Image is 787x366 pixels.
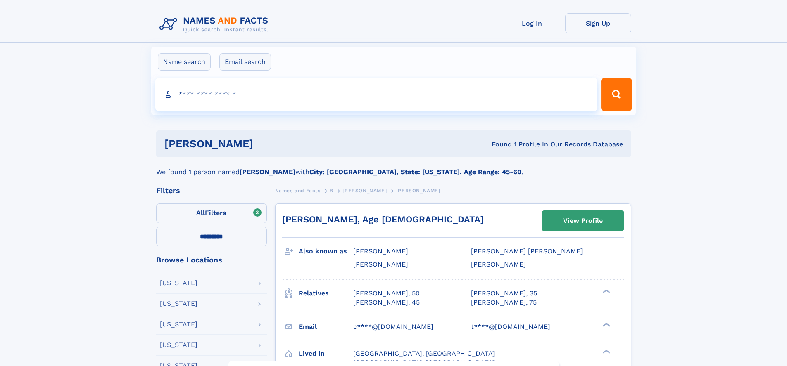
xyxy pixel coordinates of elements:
[330,188,333,194] span: B
[155,78,598,111] input: search input
[353,349,495,357] span: [GEOGRAPHIC_DATA], [GEOGRAPHIC_DATA]
[563,211,603,230] div: View Profile
[601,78,632,111] button: Search Button
[156,256,267,264] div: Browse Locations
[299,347,353,361] h3: Lived in
[471,247,583,255] span: [PERSON_NAME] [PERSON_NAME]
[309,168,521,176] b: City: [GEOGRAPHIC_DATA], State: [US_STATE], Age Range: 45-60
[499,13,565,33] a: Log In
[353,260,408,268] span: [PERSON_NAME]
[353,289,420,298] a: [PERSON_NAME], 50
[160,300,197,307] div: [US_STATE]
[372,140,623,149] div: Found 1 Profile In Our Records Database
[353,298,420,307] a: [PERSON_NAME], 45
[342,185,387,196] a: [PERSON_NAME]
[471,289,537,298] a: [PERSON_NAME], 35
[471,298,537,307] a: [PERSON_NAME], 75
[160,321,197,328] div: [US_STATE]
[196,209,205,217] span: All
[156,203,267,223] label: Filters
[160,342,197,348] div: [US_STATE]
[156,157,631,177] div: We found 1 person named with .
[156,187,267,194] div: Filters
[565,13,631,33] a: Sign Up
[299,320,353,334] h3: Email
[542,211,624,231] a: View Profile
[158,53,211,71] label: Name search
[471,260,526,268] span: [PERSON_NAME]
[160,280,197,286] div: [US_STATE]
[156,13,275,35] img: Logo Names and Facts
[330,185,333,196] a: B
[219,53,271,71] label: Email search
[601,288,611,294] div: ❯
[601,322,611,327] div: ❯
[353,247,408,255] span: [PERSON_NAME]
[601,349,611,354] div: ❯
[282,214,484,224] a: [PERSON_NAME], Age [DEMOGRAPHIC_DATA]
[299,244,353,258] h3: Also known as
[396,188,440,194] span: [PERSON_NAME]
[342,188,387,194] span: [PERSON_NAME]
[164,139,373,149] h1: [PERSON_NAME]
[275,185,321,196] a: Names and Facts
[299,286,353,300] h3: Relatives
[240,168,295,176] b: [PERSON_NAME]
